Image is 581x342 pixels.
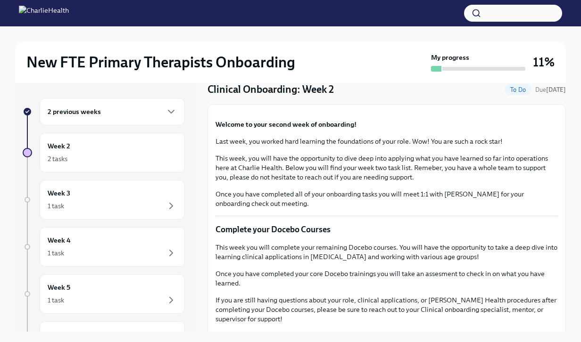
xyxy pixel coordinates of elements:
[216,295,558,324] p: If you are still having questions about your role, clinical applications, or [PERSON_NAME] Health...
[23,227,185,267] a: Week 41 task
[546,86,566,93] strong: [DATE]
[48,106,101,117] h6: 2 previous weeks
[533,54,555,71] h3: 11%
[48,154,67,163] div: 2 tasks
[19,6,69,21] img: CharlieHealth
[216,331,558,341] p: ✅
[216,189,558,208] p: Once you have completed all of your onboarding tasks you will meet 1:1 with [PERSON_NAME] for you...
[48,201,64,211] div: 1 task
[23,133,185,172] a: Week 22 tasks
[216,243,558,261] p: This week you will complete your remaining Docebo courses. You will have the opportunity to take ...
[216,137,558,146] p: Last week, you worked hard learning the foundations of your role. Wow! You are such a rock star!
[207,82,334,97] h4: Clinical Onboarding: Week 2
[23,180,185,220] a: Week 31 task
[431,53,469,62] strong: My progress
[216,120,357,129] strong: Welcome to your second week of onboarding!
[48,282,70,293] h6: Week 5
[216,224,558,235] p: Complete your Docebo Courses
[48,248,64,258] div: 1 task
[216,154,558,182] p: This week, you will have the opportunity to dive deep into applying what you have learned so far ...
[535,86,566,93] span: Due
[48,235,71,245] h6: Week 4
[40,98,185,125] div: 2 previous weeks
[48,295,64,305] div: 1 task
[48,329,71,340] h6: Week 6
[23,274,185,314] a: Week 51 task
[26,53,295,72] h2: New FTE Primary Therapists Onboarding
[48,141,70,151] h6: Week 2
[216,269,558,288] p: Once you have completed your core Docebo trainings you will take an assesment to check in on what...
[505,86,531,93] span: To Do
[48,188,70,198] h6: Week 3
